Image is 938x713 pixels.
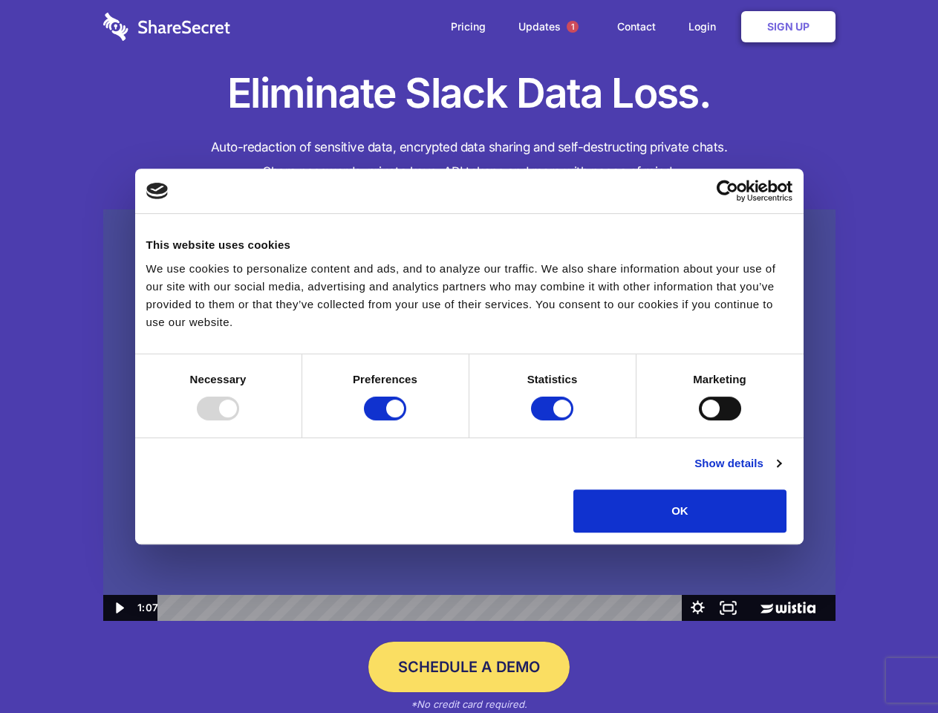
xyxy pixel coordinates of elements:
strong: Preferences [353,373,417,385]
div: Playbar [169,595,675,621]
a: Login [674,4,738,50]
div: This website uses cookies [146,236,792,254]
img: Sharesecret [103,209,836,622]
h1: Eliminate Slack Data Loss. [103,67,836,120]
span: 1 [567,21,579,33]
button: OK [573,489,786,533]
a: Show details [694,455,781,472]
a: Contact [602,4,671,50]
a: Pricing [436,4,501,50]
img: logo [146,183,169,199]
strong: Statistics [527,373,578,385]
strong: Necessary [190,373,247,385]
div: We use cookies to personalize content and ads, and to analyze our traffic. We also share informat... [146,260,792,331]
button: Play Video [103,595,134,621]
h4: Auto-redaction of sensitive data, encrypted data sharing and self-destructing private chats. Shar... [103,135,836,184]
a: Wistia Logo -- Learn More [743,595,835,621]
a: Schedule a Demo [368,642,570,692]
strong: Marketing [693,373,746,385]
button: Show settings menu [683,595,713,621]
a: Usercentrics Cookiebot - opens in a new window [662,180,792,202]
a: Sign Up [741,11,836,42]
button: Fullscreen [713,595,743,621]
em: *No credit card required. [411,698,527,710]
img: logo-wordmark-white-trans-d4663122ce5f474addd5e946df7df03e33cb6a1c49d2221995e7729f52c070b2.svg [103,13,230,41]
